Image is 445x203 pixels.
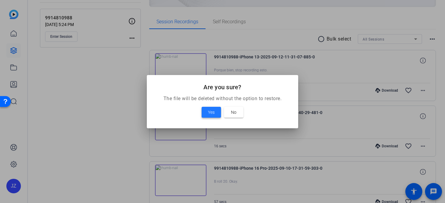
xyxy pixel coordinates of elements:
[202,107,221,118] button: Yes
[208,109,215,116] span: Yes
[154,82,291,92] h2: Are you sure?
[154,95,291,102] p: The file will be deleted without the option to restore.
[231,109,236,116] span: No
[224,107,243,118] button: No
